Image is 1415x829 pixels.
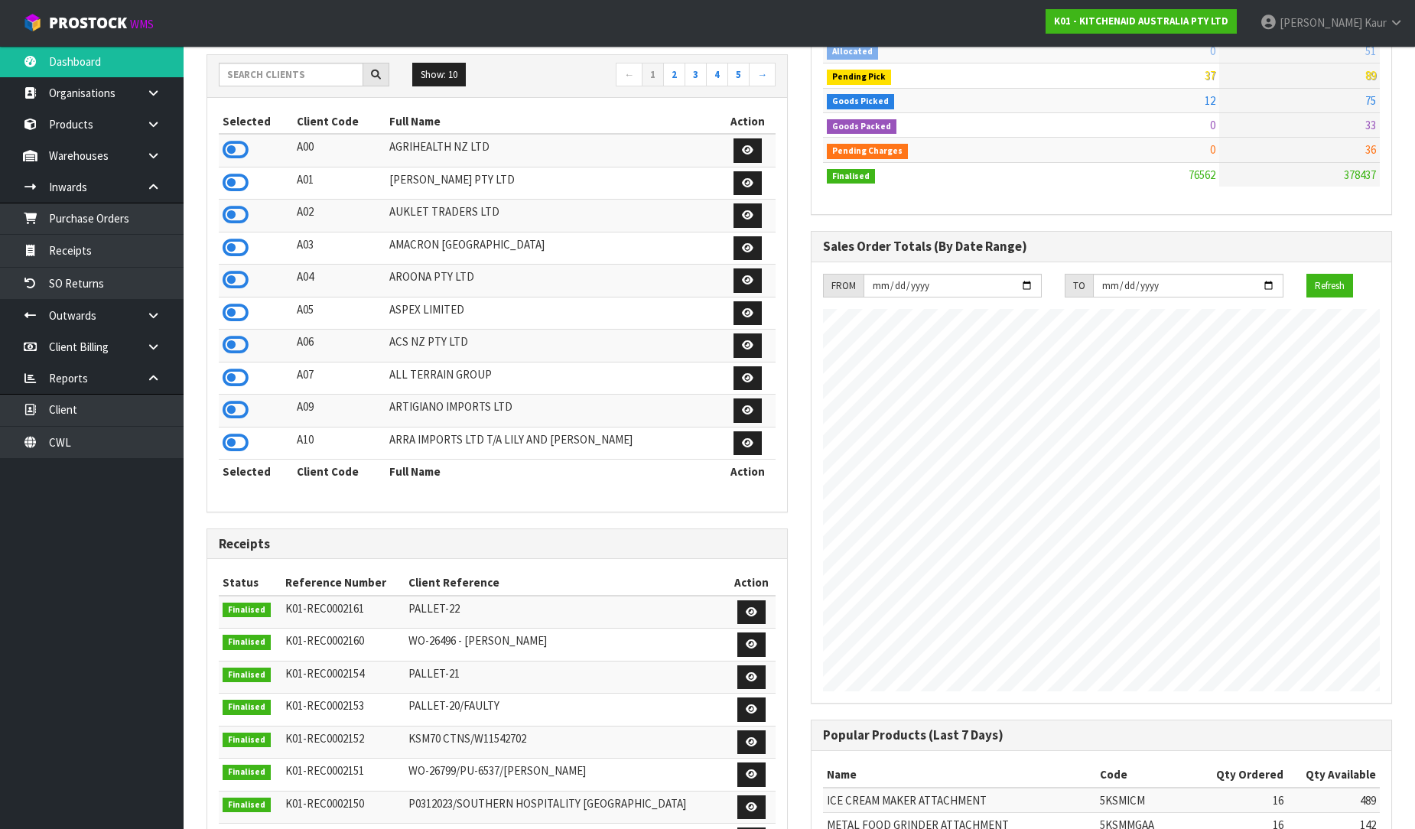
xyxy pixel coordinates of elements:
span: 37 [1205,68,1215,83]
span: 33 [1365,118,1376,132]
a: 3 [685,63,707,87]
th: Action [720,460,776,484]
td: A00 [293,134,385,167]
img: cube-alt.png [23,13,42,32]
td: ALL TERRAIN GROUP [385,362,720,395]
span: Finalised [223,798,271,813]
span: 0 [1210,142,1215,157]
span: Finalised [223,765,271,780]
span: Pending Charges [827,144,908,159]
th: Reference Number [281,571,405,595]
td: 16 [1198,788,1287,813]
th: Qty Available [1287,762,1380,787]
span: 89 [1365,68,1376,83]
input: Search clients [219,63,363,86]
span: Pending Pick [827,70,891,85]
td: A03 [293,232,385,265]
span: 36 [1365,142,1376,157]
th: Status [219,571,281,595]
td: ARRA IMPORTS LTD T/A LILY AND [PERSON_NAME] [385,427,720,460]
th: Action [720,109,776,134]
span: 76562 [1189,167,1215,182]
nav: Page navigation [509,63,776,89]
th: Selected [219,460,293,484]
small: WMS [130,17,154,31]
th: Client Reference [405,571,728,595]
a: 5 [727,63,750,87]
th: Selected [219,109,293,134]
th: Full Name [385,460,720,484]
td: A05 [293,297,385,330]
span: PALLET-20/FAULTY [408,698,499,713]
span: Finalised [827,169,875,184]
span: Allocated [827,44,878,60]
th: Client Code [293,109,385,134]
span: Finalised [223,700,271,715]
span: WO-26799/PU-6537/[PERSON_NAME] [408,763,586,778]
td: ASPEX LIMITED [385,297,720,330]
a: K01 - KITCHENAID AUSTRALIA PTY LTD [1046,9,1237,34]
th: Code [1096,762,1198,787]
span: [PERSON_NAME] [1280,15,1362,30]
th: Full Name [385,109,720,134]
button: Show: 10 [412,63,466,87]
span: KSM70 CTNS/W11542702 [408,731,526,746]
a: ← [616,63,642,87]
strong: K01 - KITCHENAID AUSTRALIA PTY LTD [1054,15,1228,28]
td: ACS NZ PTY LTD [385,330,720,362]
span: Kaur [1365,15,1387,30]
span: PALLET-21 [408,666,460,681]
td: [PERSON_NAME] PTY LTD [385,167,720,200]
span: Finalised [223,668,271,683]
span: Goods Picked [827,94,894,109]
td: A04 [293,265,385,297]
td: 489 [1287,788,1380,813]
span: 0 [1210,44,1215,58]
th: Action [728,571,776,595]
span: Finalised [223,733,271,748]
td: ICE CREAM MAKER ATTACHMENT [823,788,1096,813]
td: A07 [293,362,385,395]
h3: Popular Products (Last 7 Days) [823,728,1380,743]
h3: Sales Order Totals (By Date Range) [823,239,1380,254]
td: AGRIHEALTH NZ LTD [385,134,720,167]
span: PALLET-22 [408,601,460,616]
td: AROONA PTY LTD [385,265,720,297]
td: A09 [293,395,385,428]
td: 5KSMICM [1096,788,1198,813]
td: A10 [293,427,385,460]
a: → [749,63,776,87]
span: Goods Packed [827,119,896,135]
span: P0312023/SOUTHERN HOSPITALITY [GEOGRAPHIC_DATA] [408,796,686,811]
span: K01-REC0002154 [285,666,364,681]
td: AMACRON [GEOGRAPHIC_DATA] [385,232,720,265]
td: A06 [293,330,385,362]
td: ARTIGIANO IMPORTS LTD [385,395,720,428]
th: Name [823,762,1096,787]
span: 378437 [1344,167,1376,182]
span: WO-26496 - [PERSON_NAME] [408,633,547,648]
div: FROM [823,274,864,298]
span: 51 [1365,44,1376,58]
span: K01-REC0002153 [285,698,364,713]
span: K01-REC0002152 [285,731,364,746]
div: TO [1065,274,1093,298]
span: 12 [1205,93,1215,108]
button: Refresh [1306,274,1353,298]
span: Finalised [223,635,271,650]
th: Client Code [293,460,385,484]
a: 2 [663,63,685,87]
span: K01-REC0002161 [285,601,364,616]
span: ProStock [49,13,127,33]
span: Finalised [223,603,271,618]
h3: Receipts [219,537,776,551]
span: 75 [1365,93,1376,108]
span: 0 [1210,118,1215,132]
td: AUKLET TRADERS LTD [385,200,720,232]
a: 1 [642,63,664,87]
span: K01-REC0002150 [285,796,364,811]
td: A01 [293,167,385,200]
span: K01-REC0002160 [285,633,364,648]
td: A02 [293,200,385,232]
th: Qty Ordered [1198,762,1287,787]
